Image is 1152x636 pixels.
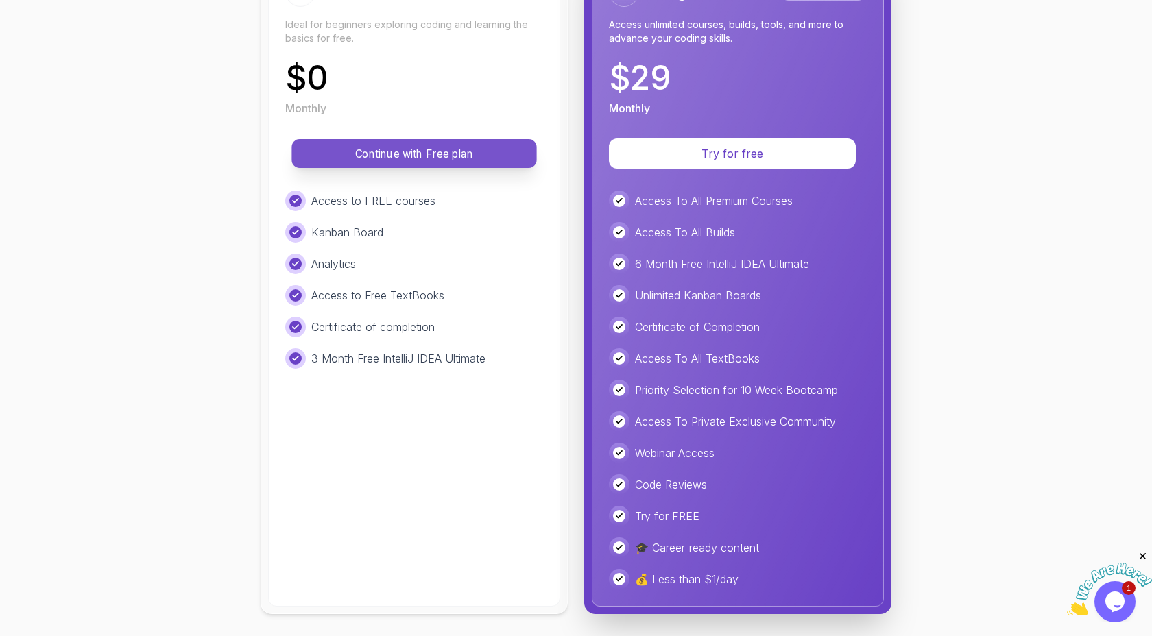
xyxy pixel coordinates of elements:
[609,62,671,95] p: $ 29
[285,62,328,95] p: $ 0
[311,319,435,335] p: Certificate of completion
[311,256,356,272] p: Analytics
[609,100,650,117] p: Monthly
[635,193,793,209] p: Access To All Premium Courses
[635,350,760,367] p: Access To All TextBooks
[635,224,735,241] p: Access To All Builds
[609,138,856,169] button: Try for free
[285,18,543,45] p: Ideal for beginners exploring coding and learning the basics for free.
[635,382,838,398] p: Priority Selection for 10 Week Bootcamp
[635,413,836,430] p: Access To Private Exclusive Community
[311,224,383,241] p: Kanban Board
[307,146,521,162] p: Continue with Free plan
[635,256,809,272] p: 6 Month Free IntelliJ IDEA Ultimate
[1067,550,1152,615] iframe: chat widget
[635,539,759,556] p: 🎓 Career-ready content
[625,145,839,162] p: Try for free
[635,445,715,461] p: Webinar Access
[635,571,739,587] p: 💰 Less than $1/day
[635,319,760,335] p: Certificate of Completion
[635,476,707,493] p: Code Reviews
[291,139,536,168] button: Continue with Free plan
[311,287,444,304] p: Access to Free TextBooks
[311,193,435,209] p: Access to FREE courses
[285,100,326,117] p: Monthly
[609,18,867,45] p: Access unlimited courses, builds, tools, and more to advance your coding skills.
[311,350,485,367] p: 3 Month Free IntelliJ IDEA Ultimate
[635,287,761,304] p: Unlimited Kanban Boards
[635,508,699,524] p: Try for FREE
